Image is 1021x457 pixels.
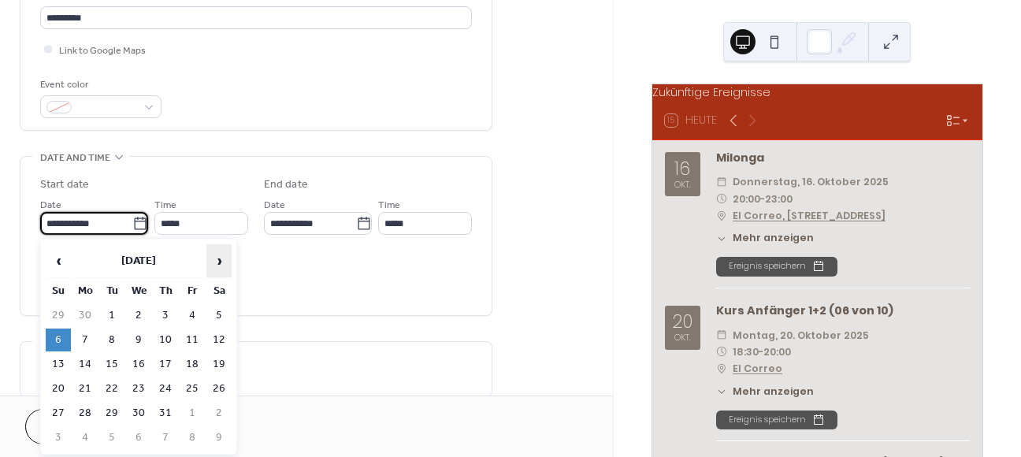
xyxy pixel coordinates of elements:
[716,385,727,399] div: ​
[153,329,178,351] td: 10
[733,344,759,360] span: 18:30
[207,245,231,277] span: ›
[40,197,61,214] span: Date
[126,426,151,449] td: 6
[733,385,814,399] span: Mehr anzeigen
[99,304,124,327] td: 1
[46,426,71,449] td: 3
[72,353,98,376] td: 14
[180,353,205,376] td: 18
[72,377,98,400] td: 21
[99,426,124,449] td: 5
[716,173,727,190] div: ​
[264,197,285,214] span: Date
[180,426,205,449] td: 8
[40,76,158,93] div: Event color
[733,207,885,224] a: El Correo, [STREET_ADDRESS]
[46,402,71,425] td: 27
[153,402,178,425] td: 31
[733,327,869,344] span: Montag, 20. Oktober 2025
[733,173,889,190] span: Donnerstag, 16. Oktober 2025
[716,191,727,207] div: ​
[46,377,71,400] td: 20
[72,244,205,278] th: [DATE]
[126,377,151,400] td: 23
[180,402,205,425] td: 1
[46,280,71,303] th: Su
[716,327,727,344] div: ​
[733,360,782,377] a: El Correo
[153,280,178,303] th: Th
[672,313,692,331] div: 20
[99,280,124,303] th: Tu
[126,280,151,303] th: We
[674,180,691,189] div: Okt.
[716,411,837,429] button: Ereignis speichern
[153,426,178,449] td: 7
[126,353,151,376] td: 16
[716,385,815,399] button: ​Mehr anzeigen
[46,353,71,376] td: 13
[759,344,763,360] span: -
[126,402,151,425] td: 30
[180,329,205,351] td: 11
[206,304,232,327] td: 5
[72,280,98,303] th: Mo
[716,303,970,320] div: Kurs Anfänger 1+2 (06 von 10)
[126,329,151,351] td: 9
[716,207,727,224] div: ​
[180,377,205,400] td: 25
[99,353,124,376] td: 15
[716,360,727,377] div: ​
[154,197,176,214] span: Time
[99,402,124,425] td: 29
[46,329,71,351] td: 6
[99,377,124,400] td: 22
[180,280,205,303] th: Fr
[72,304,98,327] td: 30
[206,402,232,425] td: 2
[206,426,232,449] td: 9
[716,231,815,246] button: ​Mehr anzeigen
[72,329,98,351] td: 7
[206,377,232,400] td: 26
[153,304,178,327] td: 3
[716,150,970,167] div: Milonga
[716,231,727,246] div: ​
[206,353,232,376] td: 19
[716,257,837,276] button: Ereignis speichern
[72,426,98,449] td: 4
[153,353,178,376] td: 17
[59,43,146,59] span: Link to Google Maps
[99,329,124,351] td: 8
[378,197,400,214] span: Time
[765,191,793,207] span: 23:00
[153,377,178,400] td: 24
[674,333,691,342] div: Okt.
[674,160,690,178] div: 16
[126,304,151,327] td: 2
[206,329,232,351] td: 12
[180,304,205,327] td: 4
[733,231,814,246] span: Mehr anzeigen
[206,280,232,303] th: Sa
[763,344,791,360] span: 20:00
[40,150,110,166] span: Date and time
[760,191,765,207] span: -
[25,409,122,444] button: Cancel
[264,176,308,193] div: End date
[46,245,70,277] span: ‹
[652,84,982,102] div: Zukünftige Ereignisse
[716,344,727,360] div: ​
[46,304,71,327] td: 29
[733,191,760,207] span: 20:00
[40,176,89,193] div: Start date
[72,402,98,425] td: 28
